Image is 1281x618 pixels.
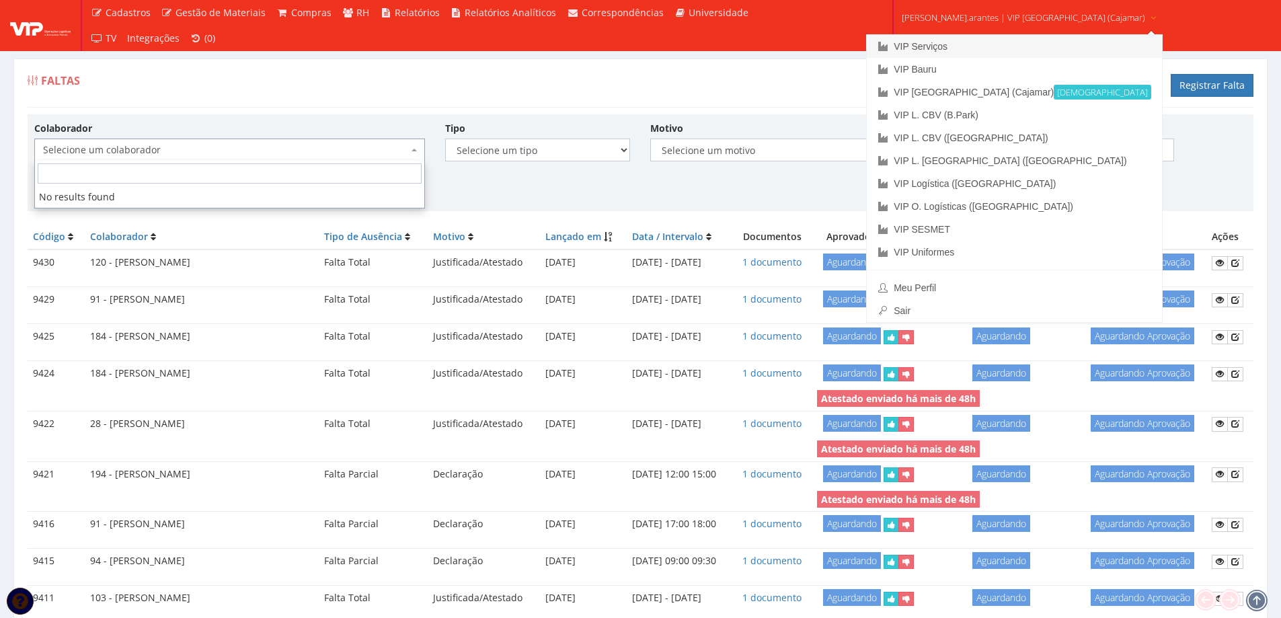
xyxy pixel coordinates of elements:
span: Correspondências [582,6,664,19]
th: Ações [1206,225,1253,249]
a: 1 documento [742,256,802,268]
span: Relatórios Analíticos [465,6,556,19]
a: 1 documento [742,467,802,480]
label: Motivo [650,122,683,135]
td: 9424 [28,360,85,386]
span: Integrações [127,32,180,44]
span: Aguardando [972,415,1030,432]
td: Falta Parcial [319,512,428,537]
span: Aguardando [972,364,1030,381]
a: VIP Uniformes [867,241,1162,264]
a: 1 documento [742,366,802,379]
a: Lançado em [545,230,601,243]
a: Registrar Falta [1171,74,1253,97]
label: Colaborador [34,122,92,135]
td: [DATE] [540,249,627,276]
td: [DATE] - [DATE] [627,411,733,436]
td: [DATE] [540,324,627,350]
td: Falta Total [319,287,428,313]
td: Justificada/Atestado [428,324,540,350]
a: VIP [GEOGRAPHIC_DATA] (Cajamar)[DEMOGRAPHIC_DATA] [867,81,1162,104]
span: [PERSON_NAME].arantes | VIP [GEOGRAPHIC_DATA] (Cajamar) [902,11,1145,24]
a: VIP O. Logísticas ([GEOGRAPHIC_DATA]) [867,195,1162,218]
span: Compras [291,6,332,19]
a: Colaborador [90,230,148,243]
td: 9425 [28,324,85,350]
td: [DATE] [540,287,627,313]
td: Justificada/Atestado [428,411,540,436]
td: 103 - [PERSON_NAME] [85,586,319,611]
td: 184 - [PERSON_NAME] [85,324,319,350]
td: Justificada/Atestado [428,287,540,313]
td: Declaração [428,549,540,574]
td: [DATE] [540,549,627,574]
span: Aguardando [823,415,881,432]
td: [DATE] - [DATE] [627,287,733,313]
td: [DATE] 17:00 18:00 [627,512,733,537]
small: [DEMOGRAPHIC_DATA] [1054,85,1151,100]
a: VIP L. [GEOGRAPHIC_DATA] ([GEOGRAPHIC_DATA]) [867,149,1162,172]
a: Motivo [433,230,465,243]
td: [DATE] 12:00 15:00 [627,461,733,487]
td: Justificada/Atestado [428,586,540,611]
span: Faltas [41,73,80,88]
td: [DATE] [540,461,627,487]
span: Aguardando [823,515,881,532]
td: 9422 [28,411,85,436]
a: VIP Serviços [867,35,1162,58]
a: VIP L. CBV ([GEOGRAPHIC_DATA]) [867,126,1162,149]
td: 184 - [PERSON_NAME] [85,360,319,386]
td: 28 - [PERSON_NAME] [85,411,319,436]
td: Falta Parcial [319,461,428,487]
a: 1 documento [742,293,802,305]
strong: Atestado enviado há mais de 48h [821,442,976,455]
a: Integrações [122,26,185,51]
span: Aguardando [823,291,881,307]
td: Falta Total [319,249,428,276]
a: Tipo de Ausência [324,230,402,243]
strong: Atestado enviado há mais de 48h [821,493,976,506]
td: Declaração [428,461,540,487]
td: Justificada/Atestado [428,249,540,276]
span: Gestão de Materiais [176,6,266,19]
td: 91 - [PERSON_NAME] [85,287,319,313]
a: VIP L. CBV (B.Park) [867,104,1162,126]
td: [DATE] [540,360,627,386]
a: Meu Perfil [867,276,1162,299]
a: Sair [867,299,1162,322]
td: Falta Total [319,586,428,611]
span: Aguardando [823,364,881,381]
span: RH [356,6,369,19]
td: 91 - [PERSON_NAME] [85,512,319,537]
td: [DATE] 09:00 09:30 [627,549,733,574]
td: 120 - [PERSON_NAME] [85,249,319,276]
td: Falta Total [319,411,428,436]
td: [DATE] [540,512,627,537]
li: No results found [35,186,424,208]
a: (0) [185,26,221,51]
span: Aguardando Aprovação [1091,327,1194,344]
span: Aguardando Aprovação [1091,515,1194,532]
span: Aguardando [823,552,881,569]
span: Aguardando Aprovação [1091,415,1194,432]
td: 9416 [28,512,85,537]
td: 9421 [28,461,85,487]
span: Aguardando Aprovação [1091,589,1194,606]
span: Aguardando [823,465,881,482]
span: (0) [204,32,215,44]
span: Selecione um colaborador [43,143,408,157]
span: Aguardando Aprovação [1091,465,1194,482]
td: [DATE] - [DATE] [627,324,733,350]
a: Data / Intervalo [632,230,703,243]
th: Documentos [733,225,812,249]
span: Relatórios [395,6,440,19]
img: logo [10,15,71,36]
label: Tipo [445,122,465,135]
a: TV [85,26,122,51]
a: 1 documento [742,517,802,530]
td: 9411 [28,586,85,611]
a: 1 documento [742,554,802,567]
span: Cadastros [106,6,151,19]
td: 194 - [PERSON_NAME] [85,461,319,487]
a: 1 documento [742,417,802,430]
